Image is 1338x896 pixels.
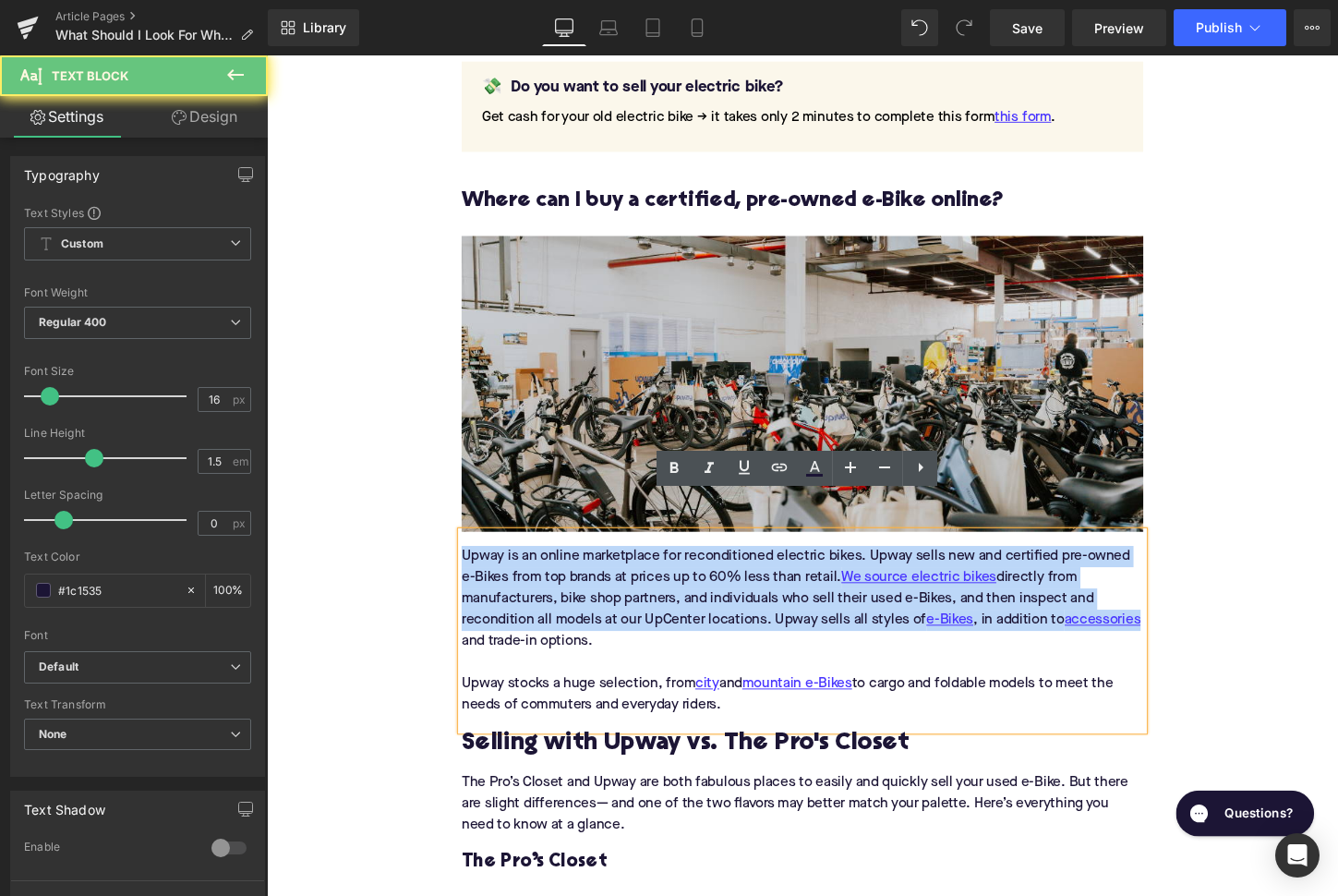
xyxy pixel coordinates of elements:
h3: The Pro’s Closet [203,829,914,854]
a: We source electric bikes [599,534,761,556]
span: Get cash for your old electric bike -> it takes only 2 minutes to complete this form [224,57,759,72]
div: % [206,575,250,607]
button: More [1294,9,1331,46]
div: Text Shadow [24,792,105,817]
div: Font Weight [24,286,251,299]
div: Text Transform [24,698,251,711]
a: Article Pages [55,9,268,24]
a: Mobile [675,9,719,46]
span: What Should I Look For When Buying a Refurbished E-Bike Online in the [GEOGRAPHIC_DATA]? [55,28,233,42]
span: px [233,394,248,406]
b: None [39,727,67,741]
a: mountain e-Bikes [496,645,610,667]
button: Publish [1174,9,1286,46]
a: this form [759,54,818,76]
h3: Where can I buy a certified, pre-owned e-Bike online? [203,138,914,166]
button: Undo [901,9,938,46]
a: accessories [832,578,911,600]
span: Library [303,19,346,36]
a: Laptop [586,9,631,46]
div: Line Height [24,427,251,440]
b: Regular 400 [39,315,107,329]
h2: Selling with Upway vs. The Pro's Closet [203,704,914,733]
div: Text Styles [24,205,251,220]
span: px [233,517,248,529]
div: Font Size [24,365,251,378]
span: Save [1012,18,1043,38]
a: Preview [1072,9,1166,46]
iframe: Gorgias live chat messenger [939,760,1099,821]
font: 💸 Do you want to sell your electric bike? [224,25,539,42]
div: The Pro’s Closet and Upway are both fabulous places to easily and quickly sell your used e-Bike. ... [203,733,914,829]
a: e-Bikes [688,578,737,600]
i: Default [39,660,78,675]
div: Upway is an online marketplace for reconditioned electric bikes. Upway sells new and certified pr... [203,497,914,704]
a: Tablet [631,9,675,46]
span: Publish [1196,20,1242,35]
div: Typography [24,157,100,183]
span: Preview [1094,18,1144,38]
button: Redo [946,9,982,46]
a: Design [138,96,271,138]
div: Enable [24,840,193,859]
a: Desktop [542,9,586,46]
input: Color [58,580,176,600]
img: Upway New York City UpCenter [203,188,914,497]
span: . [818,57,823,72]
b: Custom [61,236,103,252]
div: Letter Spacing [24,489,251,502]
span: Text Block [52,68,128,83]
div: Text Color [24,551,251,563]
span: em [233,455,248,467]
div: Open Intercom Messenger [1275,833,1320,878]
a: New Library [268,9,359,46]
div: Font [24,629,251,642]
a: city [447,645,472,667]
